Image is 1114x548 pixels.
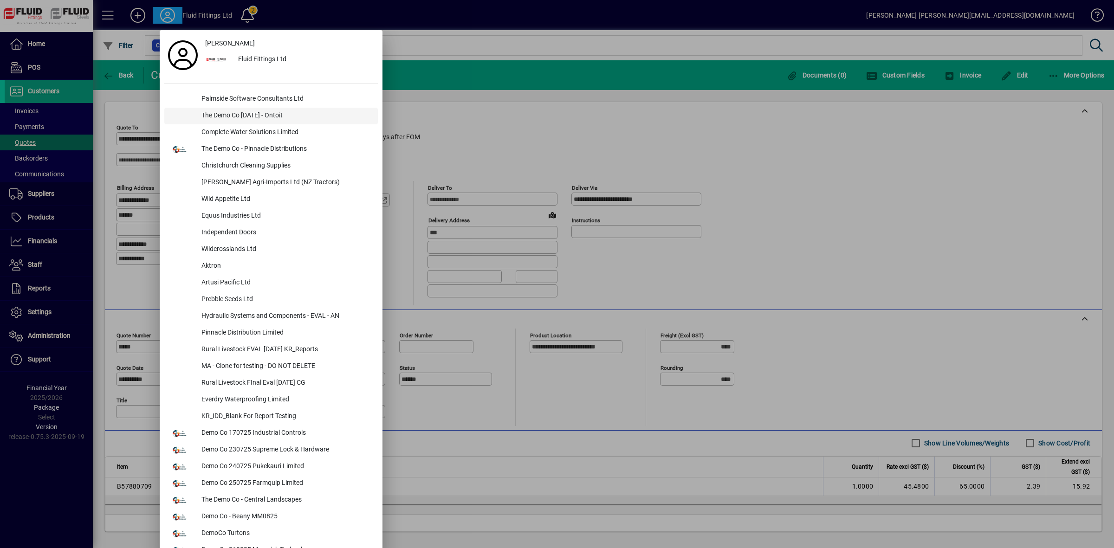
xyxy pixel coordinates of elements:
[194,509,378,525] div: Demo Co - Beany MM0825
[164,191,378,208] button: Wild Appetite Ltd
[194,191,378,208] div: Wild Appetite Ltd
[201,52,378,68] button: Fluid Fittings Ltd
[194,475,378,492] div: Demo Co 250725 Farmquip Limited
[194,258,378,275] div: Aktron
[205,39,255,48] span: [PERSON_NAME]
[164,325,378,342] button: Pinnacle Distribution Limited
[194,325,378,342] div: Pinnacle Distribution Limited
[194,141,378,158] div: The Demo Co - Pinnacle Distributions
[194,208,378,225] div: Equus Industries Ltd
[164,141,378,158] button: The Demo Co - Pinnacle Distributions
[164,47,201,64] a: Profile
[194,442,378,458] div: Demo Co 230725 Supreme Lock & Hardware
[164,308,378,325] button: Hydraulic Systems and Components - EVAL - AN
[231,52,378,68] div: Fluid Fittings Ltd
[194,358,378,375] div: MA - Clone for testing - DO NOT DELETE
[201,35,378,52] a: [PERSON_NAME]
[164,91,378,108] button: Palmside Software Consultants Ltd
[194,342,378,358] div: Rural Livestock EVAL [DATE] KR_Reports
[164,375,378,392] button: Rural Livestock FInal Eval [DATE] CG
[164,124,378,141] button: Complete Water Solutions Limited
[194,108,378,124] div: The Demo Co [DATE] - Ontoit
[194,124,378,141] div: Complete Water Solutions Limited
[164,342,378,358] button: Rural Livestock EVAL [DATE] KR_Reports
[164,275,378,291] button: Artusi Pacific Ltd
[164,492,378,509] button: The Demo Co - Central Landscapes
[164,475,378,492] button: Demo Co 250725 Farmquip Limited
[164,358,378,375] button: MA - Clone for testing - DO NOT DELETE
[164,108,378,124] button: The Demo Co [DATE] - Ontoit
[194,525,378,542] div: DemoCo Turtons
[164,208,378,225] button: Equus Industries Ltd
[194,291,378,308] div: Prebble Seeds Ltd
[194,91,378,108] div: Palmside Software Consultants Ltd
[194,458,378,475] div: Demo Co 240725 Pukekauri Limited
[164,425,378,442] button: Demo Co 170725 Industrial Controls
[164,458,378,475] button: Demo Co 240725 Pukekauri Limited
[164,392,378,408] button: Everdry Waterproofing Limited
[194,425,378,442] div: Demo Co 170725 Industrial Controls
[164,525,378,542] button: DemoCo Turtons
[194,174,378,191] div: [PERSON_NAME] Agri-Imports Ltd (NZ Tractors)
[164,408,378,425] button: KR_IDD_Blank For Report Testing
[194,392,378,408] div: Everdry Waterproofing Limited
[194,158,378,174] div: Christchurch Cleaning Supplies
[194,308,378,325] div: Hydraulic Systems and Components - EVAL - AN
[194,275,378,291] div: Artusi Pacific Ltd
[164,291,378,308] button: Prebble Seeds Ltd
[164,442,378,458] button: Demo Co 230725 Supreme Lock & Hardware
[194,375,378,392] div: Rural Livestock FInal Eval [DATE] CG
[194,492,378,509] div: The Demo Co - Central Landscapes
[194,241,378,258] div: Wildcrosslands Ltd
[164,258,378,275] button: Aktron
[164,225,378,241] button: Independent Doors
[194,225,378,241] div: Independent Doors
[164,158,378,174] button: Christchurch Cleaning Supplies
[194,408,378,425] div: KR_IDD_Blank For Report Testing
[164,509,378,525] button: Demo Co - Beany MM0825
[164,241,378,258] button: Wildcrosslands Ltd
[164,174,378,191] button: [PERSON_NAME] Agri-Imports Ltd (NZ Tractors)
